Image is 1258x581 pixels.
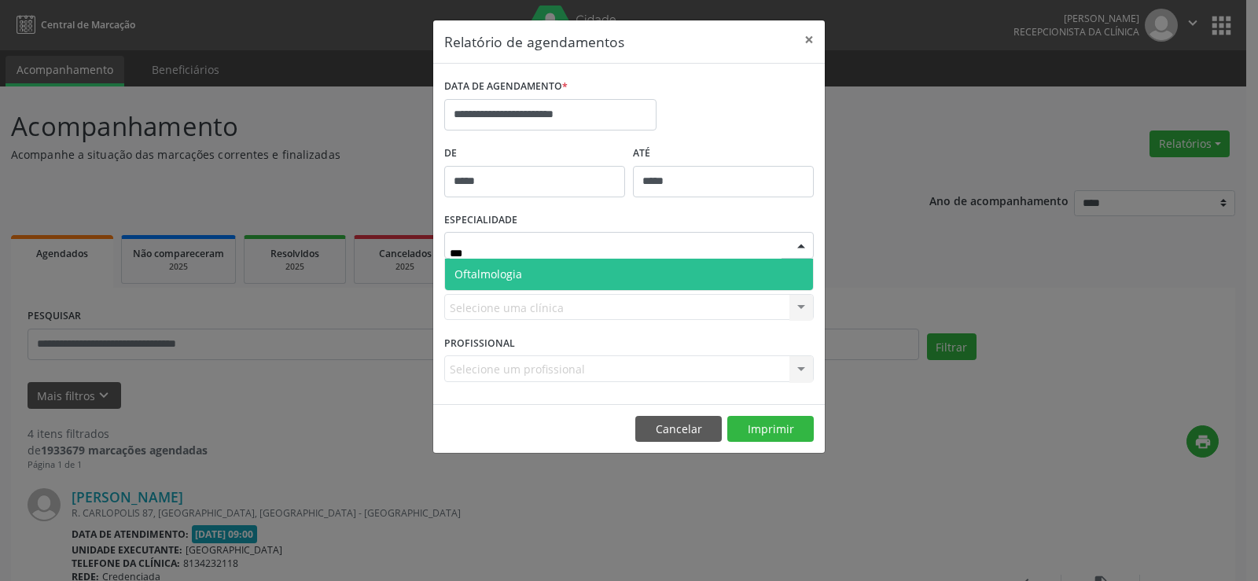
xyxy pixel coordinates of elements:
[444,75,568,99] label: DATA DE AGENDAMENTO
[454,267,522,281] span: Oftalmologia
[793,20,825,59] button: Close
[727,416,814,443] button: Imprimir
[633,142,814,166] label: ATÉ
[444,208,517,233] label: ESPECIALIDADE
[444,142,625,166] label: De
[635,416,722,443] button: Cancelar
[444,31,624,52] h5: Relatório de agendamentos
[444,331,515,355] label: PROFISSIONAL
